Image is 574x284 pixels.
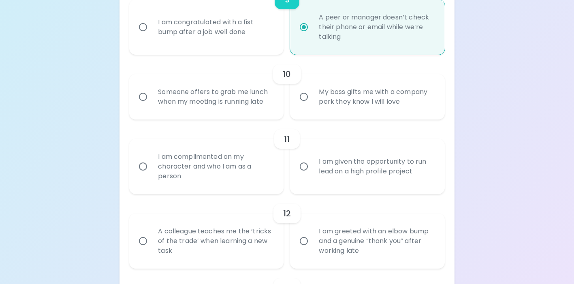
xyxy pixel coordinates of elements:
[129,194,445,269] div: choice-group-check
[152,217,279,265] div: A colleague teaches me the ‘tricks of the trade’ when learning a new task
[283,207,291,220] h6: 12
[312,77,440,116] div: My boss gifts me with a company perk they know I will love
[283,68,291,81] h6: 10
[129,120,445,194] div: choice-group-check
[152,142,279,191] div: I am complimented on my character and who I am as a person
[152,8,279,47] div: I am congratulated with a fist bump after a job well done
[284,132,290,145] h6: 11
[312,3,440,51] div: A peer or manager doesn’t check their phone or email while we’re talking
[129,55,445,120] div: choice-group-check
[152,77,279,116] div: Someone offers to grab me lunch when my meeting is running late
[312,217,440,265] div: I am greeted with an elbow bump and a genuine “thank you” after working late
[312,147,440,186] div: I am given the opportunity to run lead on a high profile project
